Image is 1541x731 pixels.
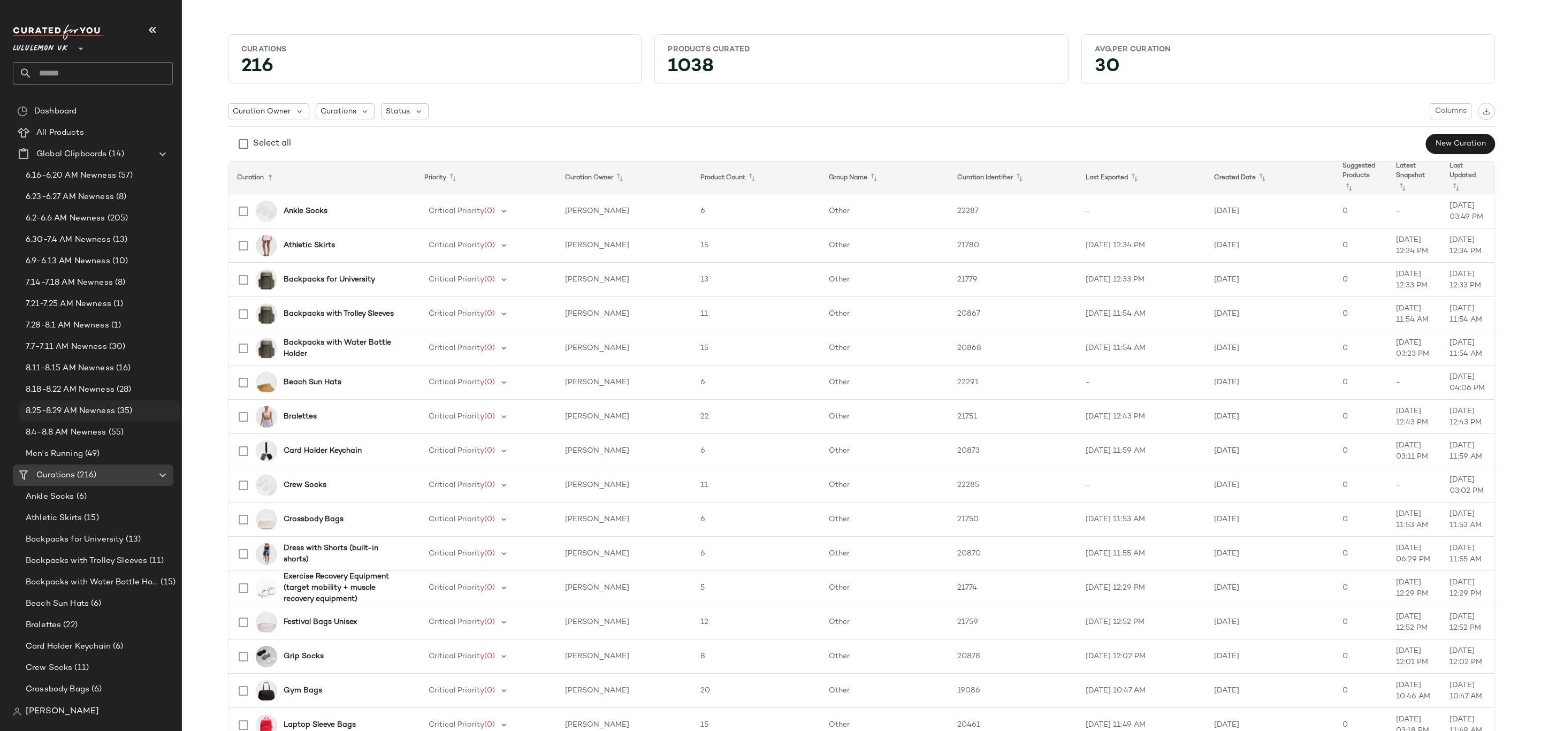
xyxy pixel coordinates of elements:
td: [DATE] [1206,468,1334,502]
span: 7.21-7.25 AM Newness [26,298,111,310]
span: (11) [72,662,89,674]
td: - [1387,194,1441,229]
span: (16) [114,362,131,375]
span: (1) [109,319,121,332]
span: (0) [484,344,495,352]
td: 22285 [949,468,1077,502]
td: [DATE] 11:54 AM [1441,331,1494,365]
td: [DATE] 12:29 PM [1077,571,1206,605]
td: 12 [692,605,820,639]
span: Bralettes [26,619,61,631]
td: 0 [1334,297,1387,331]
div: Select all [253,138,291,150]
span: Columns [1435,107,1467,116]
td: [PERSON_NAME] [556,434,691,468]
div: 30 [1086,59,1490,79]
td: [DATE] 12:29 PM [1441,571,1494,605]
span: (22) [61,619,78,631]
span: [PERSON_NAME] [26,705,99,718]
b: Backpacks for University [284,274,375,285]
span: Critical Priority [429,276,484,284]
td: [DATE] 11:55 AM [1441,537,1494,571]
td: [PERSON_NAME] [556,605,691,639]
td: [PERSON_NAME] [556,194,691,229]
span: Critical Priority [429,378,484,386]
button: Columns [1430,103,1471,119]
td: 6 [692,194,820,229]
span: (13) [111,234,128,246]
td: Other [820,674,949,708]
td: Other [820,502,949,537]
td: [DATE] [1206,365,1334,400]
td: [DATE] 11:54 AM [1387,297,1441,331]
span: (1) [111,298,123,310]
td: Other [820,571,949,605]
span: Critical Priority [429,447,484,455]
td: [DATE] 04:06 PM [1441,365,1494,400]
span: (6) [74,491,87,503]
td: [DATE] 12:52 PM [1387,605,1441,639]
td: [DATE] 12:02 PM [1077,639,1206,674]
b: Laptop Sleeve Bags [284,719,356,730]
td: 6 [692,537,820,571]
td: [DATE] [1206,639,1334,674]
td: [DATE] [1206,571,1334,605]
img: cfy_white_logo.C9jOOHJF.svg [13,25,104,40]
div: Curations [241,44,628,55]
span: (13) [124,534,141,546]
span: Crossbody Bags [26,683,89,696]
span: Ankle Socks [26,491,74,503]
td: [DATE] 11:54 AM [1077,297,1206,331]
span: Curations [36,469,75,482]
td: 13 [692,263,820,297]
td: 21780 [949,229,1077,263]
td: [PERSON_NAME] [556,400,691,434]
td: [DATE] 03:23 PM [1387,331,1441,365]
td: 0 [1334,537,1387,571]
img: LW9DLES_035500_1 [256,646,277,667]
span: 6.2-6.6 AM Newness [26,212,105,225]
b: Grip Socks [284,651,324,662]
img: LW9FV4S_073308_1 [256,372,277,393]
img: svg%3e [17,106,28,117]
b: Backpacks with Water Bottle Holder [284,337,403,360]
span: (0) [484,413,495,421]
span: (15) [82,512,99,524]
span: (216) [75,469,96,482]
span: Crew Socks [26,662,72,674]
td: [PERSON_NAME] [556,331,691,365]
b: Backpacks with Trolley Sleeves [284,308,394,319]
span: (55) [106,427,124,439]
td: - [1077,468,1206,502]
span: Critical Priority [429,687,484,695]
img: LU9AS8S_069345_1 [256,303,277,325]
td: [DATE] [1206,674,1334,708]
span: Critical Priority [429,481,484,489]
td: [DATE] 12:33 PM [1441,263,1494,297]
td: 6 [692,434,820,468]
td: [DATE] 11:53 AM [1077,502,1206,537]
th: Created Date [1206,162,1334,194]
span: Critical Priority [429,310,484,318]
td: [DATE] 11:53 AM [1441,502,1494,537]
td: 0 [1334,229,1387,263]
td: [DATE] 12:52 PM [1077,605,1206,639]
td: Other [820,194,949,229]
b: Athletic Skirts [284,240,335,251]
td: [DATE] 11:54 AM [1441,297,1494,331]
span: Men's Running [26,448,83,460]
td: 19086 [949,674,1077,708]
td: [PERSON_NAME] [556,297,691,331]
span: (0) [484,310,495,318]
span: Critical Priority [429,618,484,626]
b: Beach Sun Hats [284,377,341,388]
span: Dashboard [34,105,77,118]
span: Backpacks for University [26,534,124,546]
span: (6) [89,598,101,610]
td: Other [820,297,949,331]
td: [DATE] [1206,605,1334,639]
td: [DATE] 11:54 AM [1077,331,1206,365]
b: Exercise Recovery Equipment (target mobility + muscle recovery equipment) [284,571,403,605]
td: [PERSON_NAME] [556,639,691,674]
td: [PERSON_NAME] [556,537,691,571]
